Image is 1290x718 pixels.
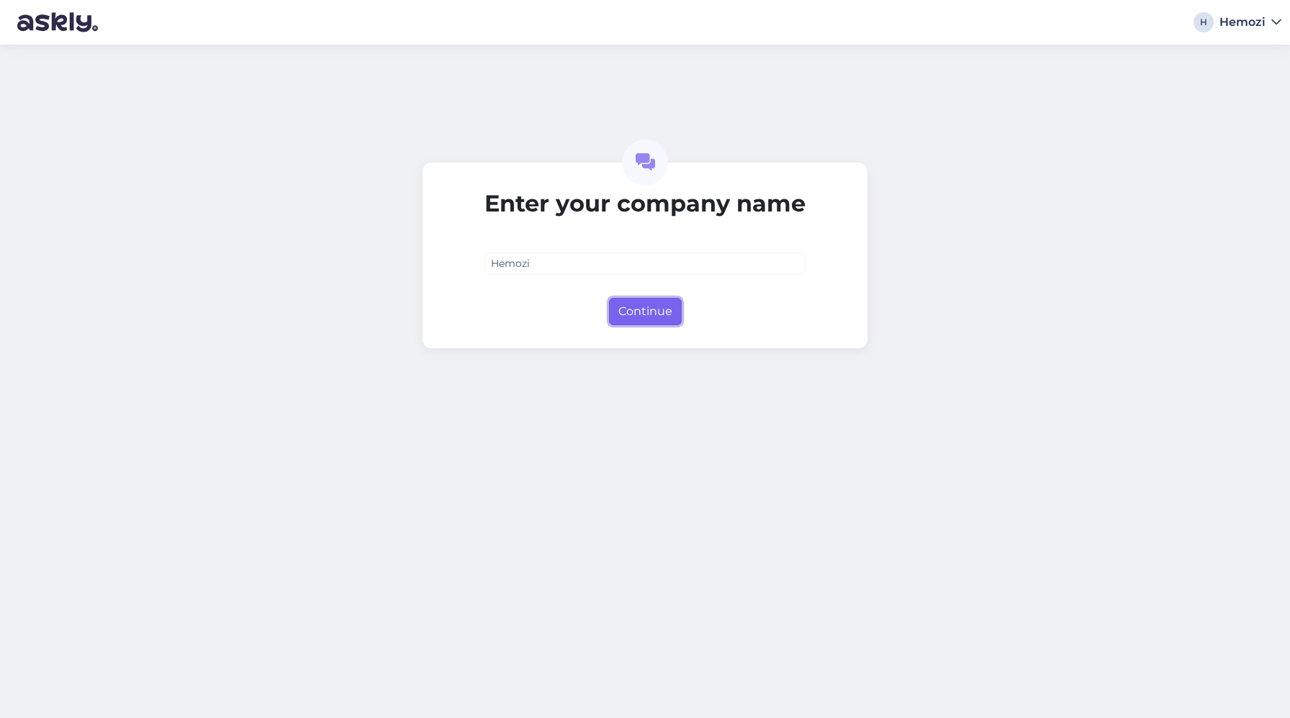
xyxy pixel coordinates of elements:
div: H [1194,12,1214,32]
h2: Enter your company name [484,190,806,217]
button: Continue [609,298,682,325]
a: Hemozi [1219,17,1281,28]
div: Hemozi [1219,17,1266,28]
input: ABC Corporation [484,253,806,275]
